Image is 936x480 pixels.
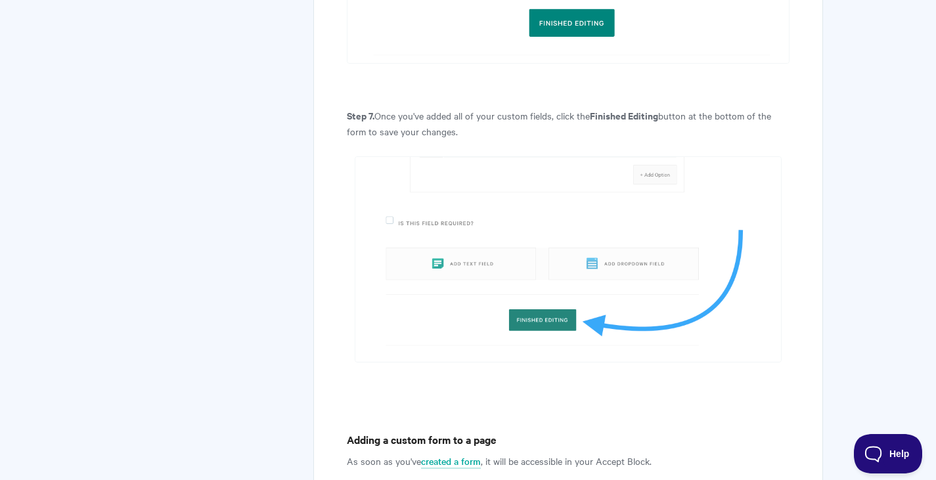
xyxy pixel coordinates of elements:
[355,156,782,362] img: file-05H1uq3mF3.png
[421,454,481,469] a: created a form
[347,108,789,139] p: Once you've added all of your custom fields, click the button at the bottom of the form to save y...
[590,108,658,122] strong: Finished Editing
[347,108,374,122] strong: Step 7.
[347,431,789,448] h4: Adding a custom form to a page
[347,453,789,469] p: As soon as you've , it will be accessible in your Accept Block.
[854,434,923,473] iframe: Toggle Customer Support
